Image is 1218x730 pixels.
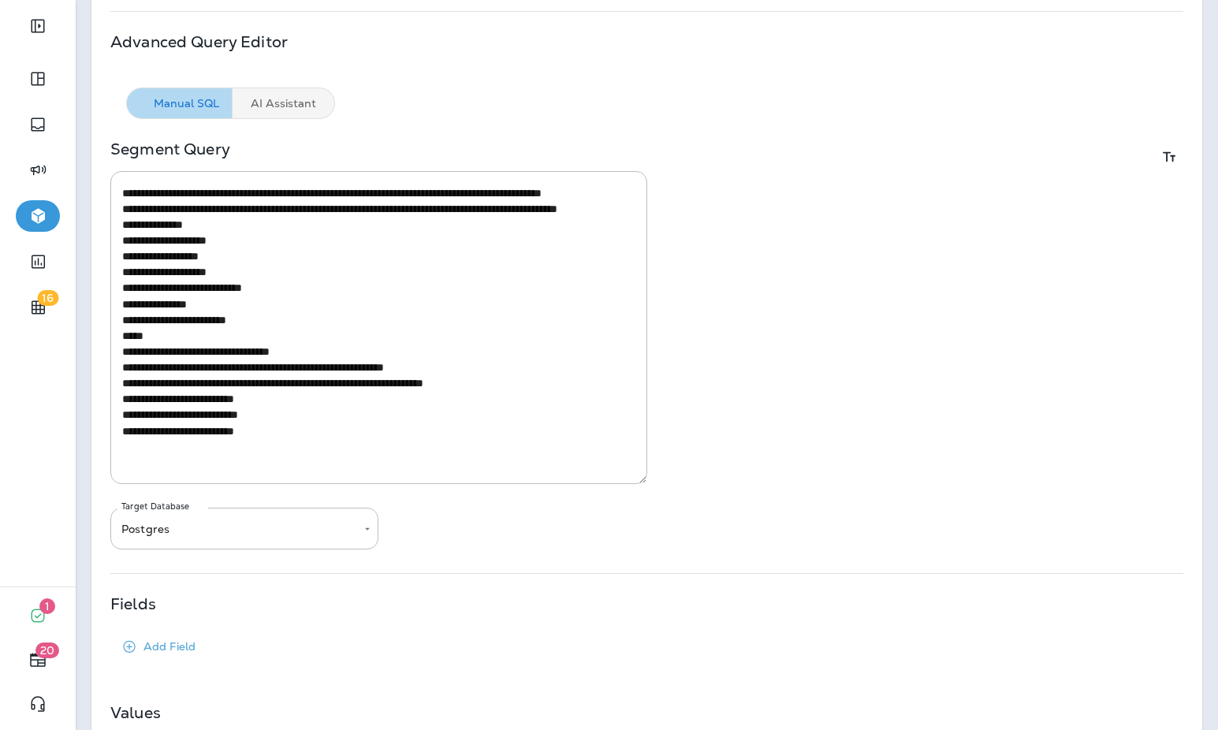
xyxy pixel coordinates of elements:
[110,634,207,659] button: Add Field
[233,88,335,119] button: AI Assistant
[16,644,60,676] button: 20
[110,35,288,48] p: Advanced Query Editor
[39,598,55,614] span: 1
[110,508,378,549] div: Postgres
[37,290,58,306] span: 16
[121,501,189,512] label: Target Database
[35,642,59,658] span: 20
[110,598,156,610] p: Fields
[16,10,60,42] button: Expand Sidebar
[110,706,161,719] p: Values
[110,143,230,171] p: Segment Query
[16,292,60,323] button: 16
[16,600,60,631] button: 1
[1155,143,1183,171] button: Toggle Rich Editor
[143,640,196,653] p: Add Field
[126,88,233,119] button: Manual SQL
